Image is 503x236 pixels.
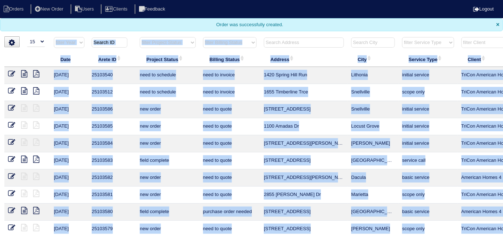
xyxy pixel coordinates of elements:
td: [DATE] [50,118,88,135]
td: need to schedule [136,67,199,84]
a: Clients [101,6,133,12]
td: scope only [399,84,458,101]
td: 1100 Amadas Dr [260,118,348,135]
td: field complete [136,152,199,169]
td: [STREET_ADDRESS][PERSON_NAME] [260,169,348,187]
span: Close [496,21,500,28]
td: need to quote [199,152,260,169]
td: Lithonia [348,67,399,84]
li: Feedback [135,4,171,14]
td: new order [136,187,199,204]
td: Snellville [348,101,399,118]
a: Users [71,6,100,12]
td: 1655 Timberline Trce [260,84,348,101]
input: Search City [351,37,395,48]
td: field complete [136,204,199,221]
td: need to quote [199,135,260,152]
li: New Order [31,4,69,14]
td: [GEOGRAPHIC_DATA] [348,152,399,169]
td: need to schedule [136,84,199,101]
td: Snellville [348,84,399,101]
input: Search Address [264,37,344,48]
td: purchase order needed [199,204,260,221]
td: [GEOGRAPHIC_DATA] [348,204,399,221]
td: initial service [399,118,458,135]
td: 25103582 [88,169,136,187]
th: Arete ID: activate to sort column ascending [88,52,136,67]
td: need to quote [199,187,260,204]
td: [STREET_ADDRESS][PERSON_NAME] [260,135,348,152]
td: 25103585 [88,118,136,135]
td: [DATE] [50,84,88,101]
td: basic service [399,204,458,221]
td: need to quote [199,169,260,187]
td: [STREET_ADDRESS] [260,101,348,118]
td: 25103581 [88,187,136,204]
td: new order [136,118,199,135]
td: need to invoice [199,67,260,84]
td: 25103580 [88,204,136,221]
td: 25103584 [88,135,136,152]
th: Billing Status: activate to sort column ascending [199,52,260,67]
td: [DATE] [50,169,88,187]
td: [DATE] [50,152,88,169]
td: basic service [399,169,458,187]
a: Logout [473,6,494,12]
td: 1420 Spring Hill Run [260,67,348,84]
td: Locust Grove [348,118,399,135]
td: initial service [399,67,458,84]
td: [DATE] [50,187,88,204]
th: Date [50,52,88,67]
td: need to quote [199,118,260,135]
a: New Order [31,6,69,12]
td: [DATE] [50,101,88,118]
th: City: activate to sort column ascending [348,52,399,67]
span: × [496,21,500,28]
td: 25103540 [88,67,136,84]
td: Dacula [348,169,399,187]
td: [STREET_ADDRESS] [260,152,348,169]
td: service call [399,152,458,169]
input: Search ID [92,37,127,48]
th: Address: activate to sort column ascending [260,52,348,67]
td: [STREET_ADDRESS] [260,204,348,221]
td: [DATE] [50,67,88,84]
li: Users [71,4,100,14]
td: new order [136,135,199,152]
td: 2855 [PERSON_NAME] Dr [260,187,348,204]
td: 25103586 [88,101,136,118]
td: [PERSON_NAME] [348,135,399,152]
th: Project Status: activate to sort column ascending [136,52,199,67]
td: [DATE] [50,135,88,152]
td: 25103512 [88,84,136,101]
td: need to invoice [199,84,260,101]
td: Marietta [348,187,399,204]
td: initial service [399,135,458,152]
td: 25103583 [88,152,136,169]
td: initial service [399,101,458,118]
td: need to quote [199,101,260,118]
th: Service Type: activate to sort column ascending [399,52,458,67]
li: Clients [101,4,133,14]
td: new order [136,169,199,187]
td: scope only [399,187,458,204]
td: new order [136,101,199,118]
td: [DATE] [50,204,88,221]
